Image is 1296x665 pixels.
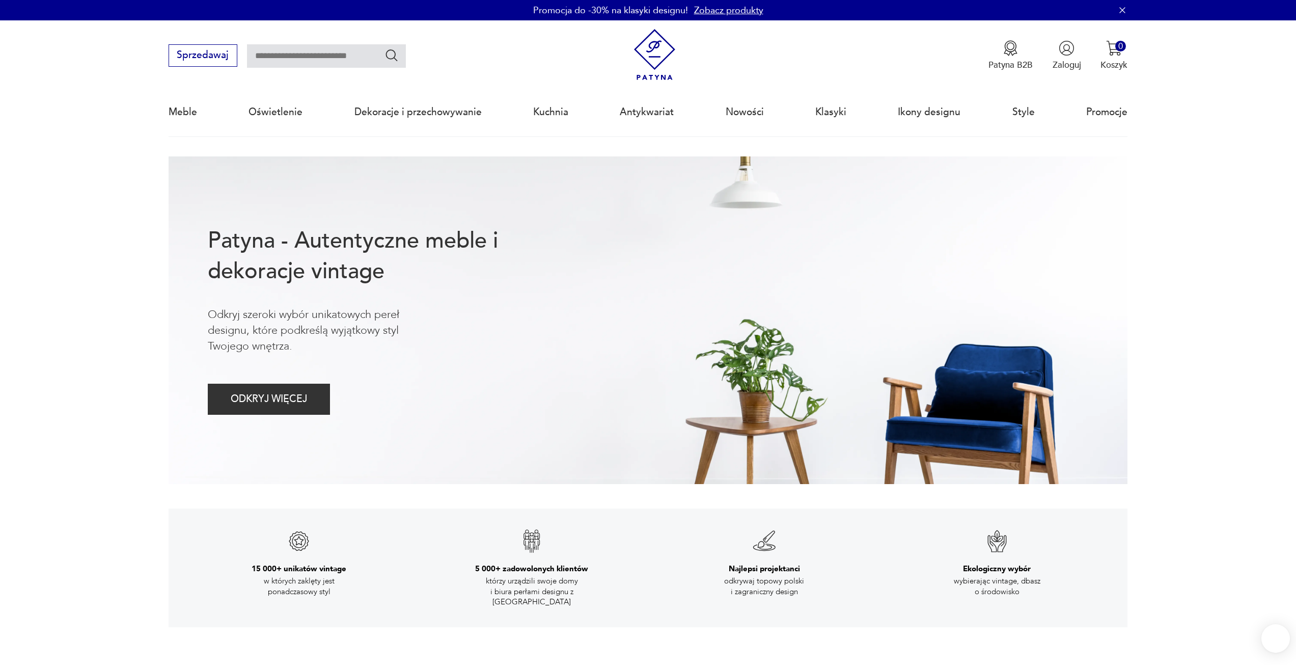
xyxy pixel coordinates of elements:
a: Sprzedawaj [169,52,237,60]
img: Znak gwarancji jakości [287,529,311,553]
a: Meble [169,89,197,136]
p: Patyna B2B [988,59,1033,71]
img: Ikona medalu [1003,40,1018,56]
img: Ikonka użytkownika [1059,40,1074,56]
a: Zobacz produkty [694,4,763,17]
button: 0Koszyk [1100,40,1127,71]
p: którzy urządzili swoje domy i biura perłami designu z [GEOGRAPHIC_DATA] [476,576,588,607]
a: Promocje [1086,89,1127,136]
button: ODKRYJ WIĘCEJ [208,384,330,415]
h3: Ekologiczny wybór [963,564,1031,574]
a: Nowości [726,89,764,136]
img: Znak gwarancji jakości [519,529,544,553]
p: Odkryj szeroki wybór unikatowych pereł designu, które podkreślą wyjątkowy styl Twojego wnętrza. [208,307,440,355]
p: odkrywaj topowy polski i zagraniczny design [708,576,820,597]
p: Koszyk [1100,59,1127,71]
p: Promocja do -30% na klasyki designu! [533,4,688,17]
a: Antykwariat [620,89,674,136]
h3: 5 000+ zadowolonych klientów [475,564,588,574]
iframe: Smartsupp widget button [1261,624,1290,653]
div: 0 [1115,41,1126,51]
img: Znak gwarancji jakości [752,529,777,553]
a: Oświetlenie [249,89,302,136]
a: Ikona medaluPatyna B2B [988,40,1033,71]
a: Dekoracje i przechowywanie [354,89,482,136]
h1: Patyna - Autentyczne meble i dekoracje vintage [208,226,538,287]
h3: 15 000+ unikatów vintage [252,564,346,574]
a: Klasyki [815,89,846,136]
button: Szukaj [384,48,399,63]
img: Patyna - sklep z meblami i dekoracjami vintage [629,29,680,81]
img: Znak gwarancji jakości [985,529,1009,553]
button: Zaloguj [1053,40,1081,71]
p: wybierając vintage, dbasz o środowisko [941,576,1053,597]
a: ODKRYJ WIĘCEJ [208,396,330,404]
button: Patyna B2B [988,40,1033,71]
p: w których zaklęty jest ponadczasowy styl [243,576,355,597]
img: Ikona koszyka [1106,40,1122,56]
button: Sprzedawaj [169,44,237,67]
a: Ikony designu [898,89,960,136]
h3: Najlepsi projektanci [729,564,800,574]
a: Kuchnia [533,89,568,136]
p: Zaloguj [1053,59,1081,71]
a: Style [1012,89,1035,136]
